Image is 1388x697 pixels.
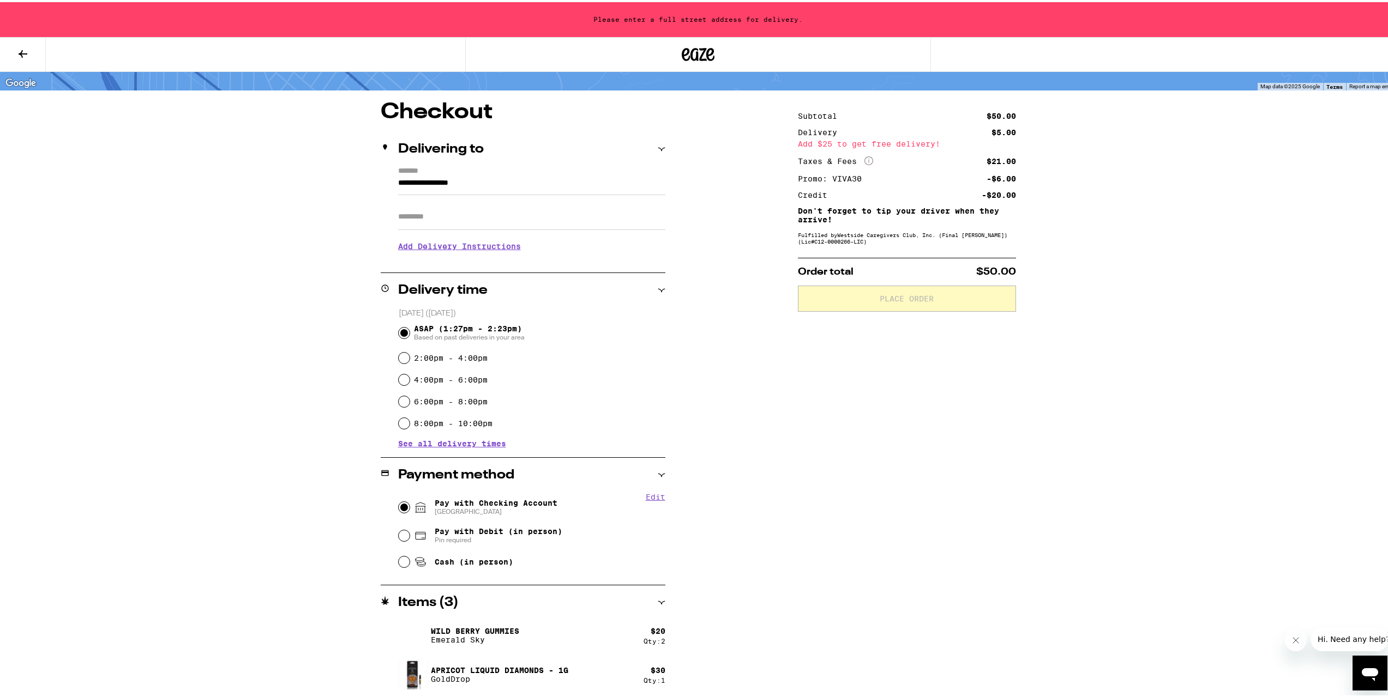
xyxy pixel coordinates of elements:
iframe: Close message [1285,627,1307,649]
p: Apricot Liquid Diamonds - 1g [431,664,568,672]
button: Place Order [798,283,1016,310]
span: [GEOGRAPHIC_DATA] [435,505,557,514]
a: Terms [1326,81,1343,88]
a: Open this area in Google Maps (opens a new window) [3,74,39,88]
label: 4:00pm - 6:00pm [414,373,488,382]
div: Taxes & Fees [798,154,873,164]
div: Add $25 to get free delivery! [798,138,1016,146]
div: Credit [798,189,835,197]
div: Subtotal [798,110,845,118]
h2: Items ( 3 ) [398,594,459,607]
iframe: Message from company [1311,625,1387,649]
span: ASAP (1:27pm - 2:23pm) [414,322,525,340]
span: Place Order [880,293,934,300]
label: 2:00pm - 4:00pm [414,351,488,360]
button: Edit [646,490,665,499]
label: 6:00pm - 8:00pm [414,395,488,404]
div: Qty: 1 [644,675,665,682]
div: -$6.00 [987,173,1016,180]
div: Promo: VIVA30 [798,173,869,180]
div: $ 30 [651,664,665,672]
p: Wild Berry Gummies [431,625,519,633]
span: Cash (in person) [435,555,513,564]
label: 8:00pm - 10:00pm [414,417,492,426]
span: Hi. Need any help? [7,8,79,16]
span: Pay with Debit (in person) [435,525,562,534]
div: $21.00 [987,155,1016,163]
div: $5.00 [992,126,1016,134]
p: Emerald Sky [431,633,519,642]
img: Google [3,74,39,88]
h2: Delivery time [398,282,488,295]
h1: Checkout [381,99,665,121]
button: See all delivery times [398,438,506,445]
div: Qty: 2 [644,635,665,643]
h2: Payment method [398,466,514,480]
div: Fulfilled by Westside Caregivers Club, Inc. (Final [PERSON_NAME]) (Lic# C12-0000266-LIC ) [798,229,1016,243]
div: Delivery [798,126,845,134]
div: -$20.00 [982,189,1016,197]
p: [DATE] ([DATE]) [399,306,665,317]
span: $50.00 [976,265,1016,275]
p: GoldDrop [431,672,568,681]
span: Order total [798,265,854,275]
h2: Delivering to [398,141,484,154]
span: Map data ©2025 Google [1260,81,1320,87]
div: $ 20 [651,625,665,633]
iframe: Button to launch messaging window [1353,653,1387,688]
div: $50.00 [987,110,1016,118]
span: Pin required [435,534,562,542]
span: Pay with Checking Account [435,496,557,514]
img: Apricot Liquid Diamonds - 1g [398,657,429,688]
p: Don't forget to tip your driver when they arrive! [798,204,1016,222]
h3: Add Delivery Instructions [398,232,665,257]
span: Based on past deliveries in your area [414,331,525,340]
img: Wild Berry Gummies [398,618,429,648]
p: We'll contact you at [PHONE_NUMBER] when we arrive [398,257,665,265]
